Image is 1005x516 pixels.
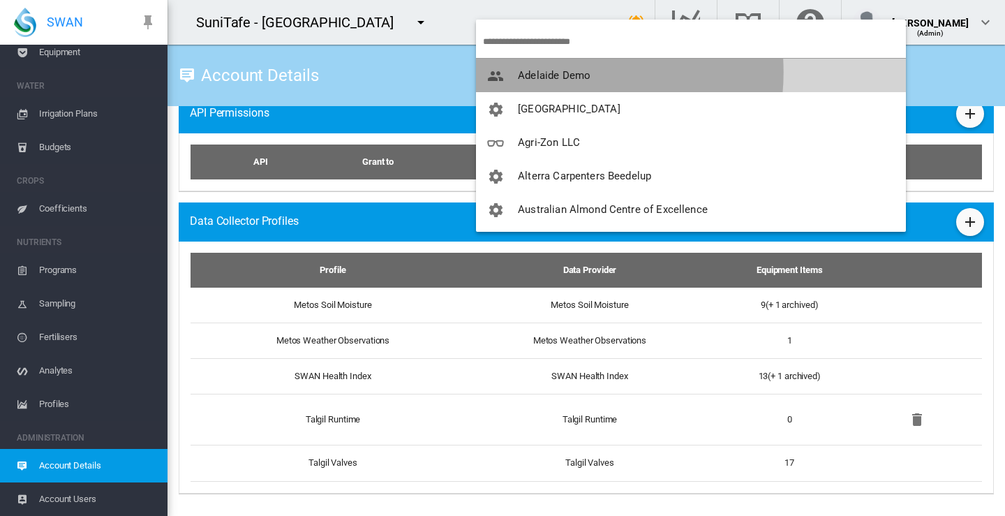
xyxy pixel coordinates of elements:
[518,170,651,182] span: Alterra Carpenters Beedelup
[518,103,620,115] span: [GEOGRAPHIC_DATA]
[476,92,906,126] button: You have 'Admin' permissions to Adelaide High School
[518,203,708,216] span: Australian Almond Centre of Excellence
[518,136,580,149] span: Agri-Zon LLC
[476,126,906,159] button: You have 'Viewer' permissions to Agri-Zon LLC
[476,159,906,193] button: You have 'Admin' permissions to Alterra Carpenters Beedelup
[476,59,906,92] button: You have 'Supervisor' permissions to Adelaide Demo
[487,101,504,118] md-icon: icon-cog
[487,202,504,219] md-icon: icon-cog
[487,168,504,185] md-icon: icon-cog
[476,193,906,226] button: You have 'Admin' permissions to Australian Almond Centre of Excellence
[476,226,906,260] button: You have 'Admin' permissions to Australian Farming Services - Augusta
[518,69,590,82] span: Adelaide Demo
[487,68,504,84] md-icon: icon-people
[487,135,504,152] md-icon: icon-glasses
